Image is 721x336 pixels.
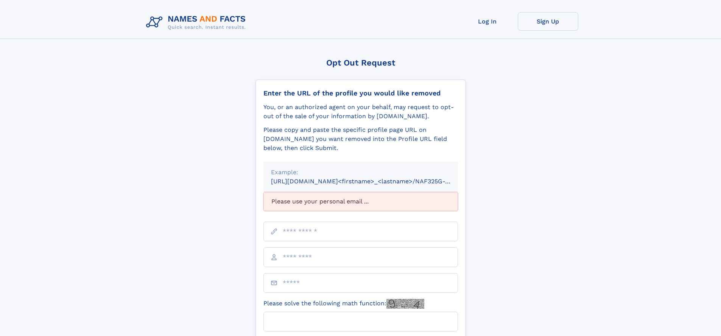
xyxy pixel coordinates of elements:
div: You, or an authorized agent on your behalf, may request to opt-out of the sale of your informatio... [263,103,458,121]
div: Opt Out Request [255,58,466,67]
div: Enter the URL of the profile you would like removed [263,89,458,97]
img: Logo Names and Facts [143,12,252,33]
div: Please copy and paste the specific profile page URL on [DOMAIN_NAME] you want removed into the Pr... [263,125,458,153]
a: Sign Up [518,12,578,31]
a: Log In [457,12,518,31]
div: Example: [271,168,450,177]
label: Please solve the following math function: [263,299,424,309]
small: [URL][DOMAIN_NAME]<firstname>_<lastname>/NAF325G-xxxxxxxx [271,178,472,185]
div: Please use your personal email ... [263,192,458,211]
